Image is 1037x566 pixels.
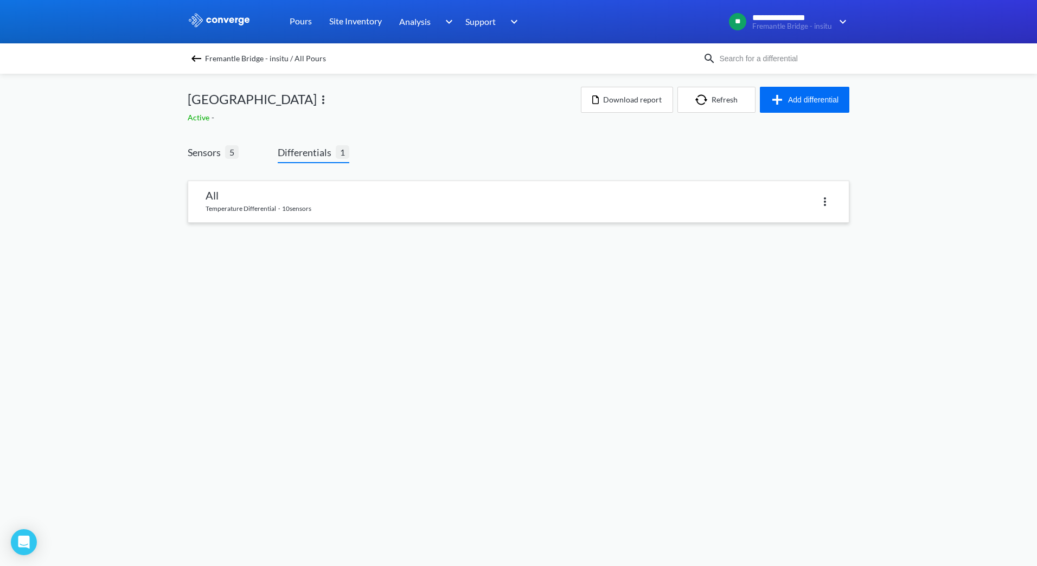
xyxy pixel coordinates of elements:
img: downArrow.svg [438,15,456,28]
div: Open Intercom Messenger [11,529,37,555]
input: Search for a differential [716,53,847,65]
button: Add differential [760,87,849,113]
img: downArrow.svg [832,15,849,28]
span: Active [188,113,212,122]
span: 1 [336,145,349,159]
span: 5 [225,145,239,159]
span: - [212,113,216,122]
span: [GEOGRAPHIC_DATA] [188,89,317,110]
span: Differentials [278,145,336,160]
img: icon-refresh.svg [695,94,712,105]
span: Analysis [399,15,431,28]
img: icon-plus.svg [771,93,788,106]
span: Sensors [188,145,225,160]
img: downArrow.svg [503,15,521,28]
img: icon-file.svg [592,95,599,104]
img: backspace.svg [190,52,203,65]
span: Fremantle Bridge - insitu [752,22,832,30]
img: more.svg [818,195,831,208]
span: Support [465,15,496,28]
img: logo_ewhite.svg [188,13,251,27]
button: Download report [581,87,673,113]
img: more.svg [317,93,330,106]
button: Refresh [677,87,756,113]
img: icon-search.svg [703,52,716,65]
span: Fremantle Bridge - insitu / All Pours [205,51,326,66]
